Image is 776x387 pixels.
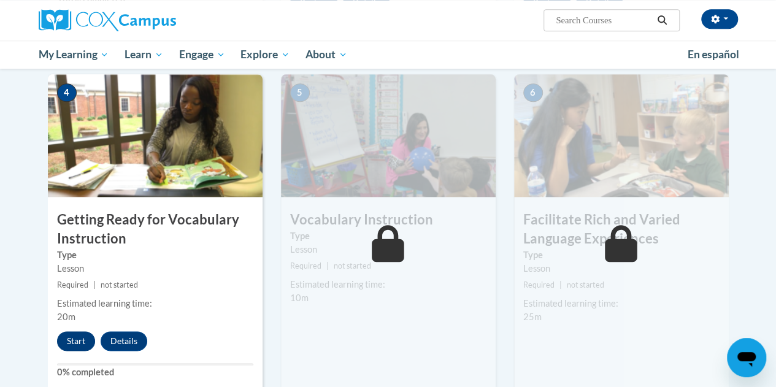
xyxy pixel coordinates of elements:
[48,210,263,248] h3: Getting Ready for Vocabulary Instruction
[680,42,747,67] a: En español
[727,338,766,377] iframe: Button to launch messaging window
[559,280,562,289] span: |
[290,261,321,270] span: Required
[57,280,88,289] span: Required
[290,293,309,303] span: 10m
[334,261,371,270] span: not started
[57,331,95,351] button: Start
[125,47,163,62] span: Learn
[101,280,138,289] span: not started
[48,74,263,197] img: Course Image
[171,40,233,69] a: Engage
[523,83,543,102] span: 6
[290,229,486,243] label: Type
[653,13,671,28] button: Search
[290,83,310,102] span: 5
[523,297,720,310] div: Estimated learning time:
[701,9,738,29] button: Account Settings
[179,47,225,62] span: Engage
[305,47,347,62] span: About
[117,40,171,69] a: Learn
[57,297,253,310] div: Estimated learning time:
[523,312,542,322] span: 25m
[240,47,290,62] span: Explore
[93,280,96,289] span: |
[29,40,747,69] div: Main menu
[57,248,253,262] label: Type
[57,312,75,322] span: 20m
[101,331,147,351] button: Details
[523,280,555,289] span: Required
[326,261,329,270] span: |
[298,40,355,69] a: About
[523,262,720,275] div: Lesson
[39,9,176,31] img: Cox Campus
[31,40,117,69] a: My Learning
[38,47,109,62] span: My Learning
[567,280,604,289] span: not started
[688,48,739,61] span: En español
[523,248,720,262] label: Type
[290,278,486,291] div: Estimated learning time:
[281,74,496,197] img: Course Image
[57,83,77,102] span: 4
[281,210,496,229] h3: Vocabulary Instruction
[555,13,653,28] input: Search Courses
[232,40,298,69] a: Explore
[57,366,253,379] label: 0% completed
[39,9,259,31] a: Cox Campus
[57,262,253,275] div: Lesson
[514,74,729,197] img: Course Image
[514,210,729,248] h3: Facilitate Rich and Varied Language Experiences
[290,243,486,256] div: Lesson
